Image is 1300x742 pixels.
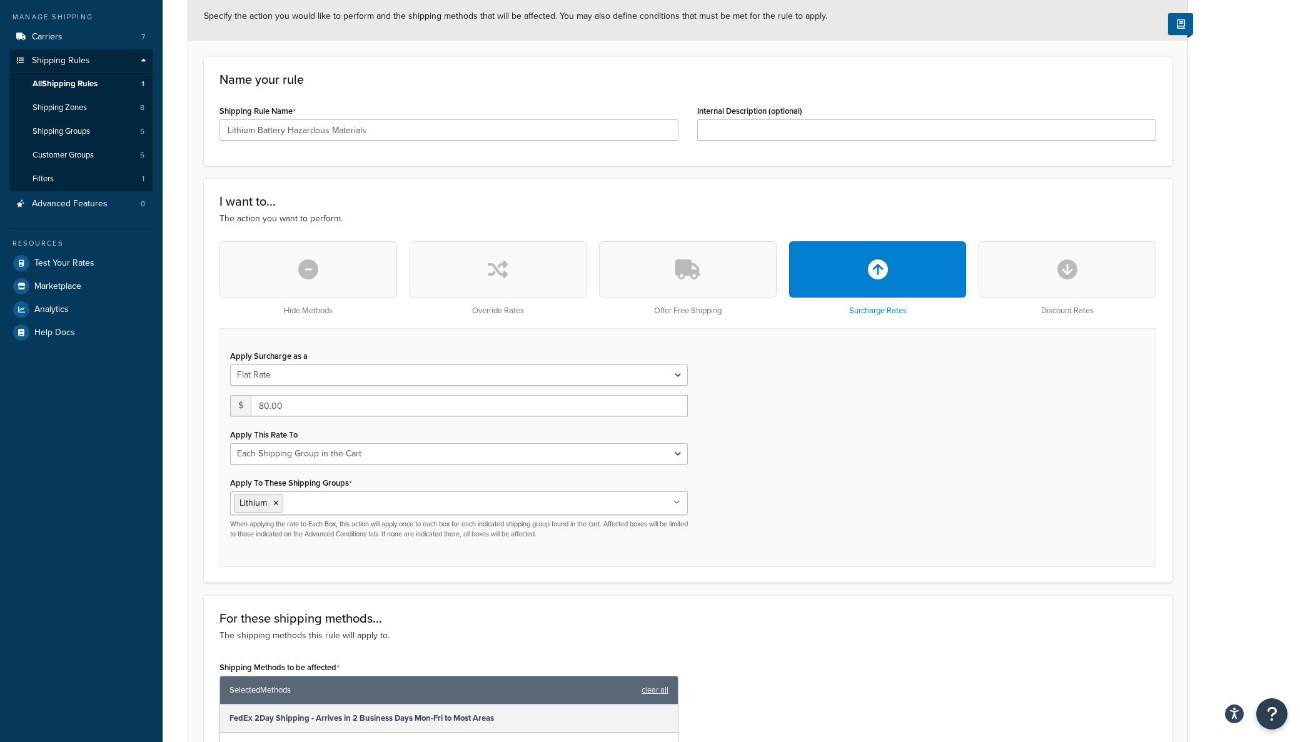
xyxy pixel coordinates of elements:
div: Offer Free Shipping [599,241,777,316]
label: Apply To These Shipping Groups [230,478,352,488]
span: Filters [33,174,54,184]
span: Help Docs [34,328,75,338]
span: 1 [141,79,144,89]
p: When applying the rate to Each Box, this action will apply once to each box for each indicated sh... [230,519,688,539]
button: Show Help Docs [1168,13,1193,35]
span: Specify the action you would like to perform and the shipping methods that will be affected. You ... [204,9,827,23]
a: Shipping Zones8 [9,96,153,119]
label: Shipping Rule Name [219,106,296,116]
label: Apply This Rate To [230,430,298,439]
h3: I want to... [219,194,1156,208]
span: 5 [140,126,144,137]
p: The action you want to perform. [219,212,1156,226]
label: Shipping Methods to be affected [219,663,340,673]
div: Resources [9,238,153,249]
li: Filters [9,168,153,191]
div: Surcharge Rates [789,241,967,316]
span: Carriers [32,32,63,43]
a: Filters1 [9,168,153,191]
li: Carriers [9,26,153,49]
div: Override Rates [410,241,587,316]
a: Shipping Groups5 [9,120,153,143]
span: Marketplace [34,281,81,292]
span: $ [230,395,251,416]
span: 8 [140,103,144,113]
span: Lithium [239,496,267,509]
span: All Shipping Rules [33,79,98,89]
li: Shipping Rules [9,49,153,192]
a: Customer Groups5 [9,144,153,167]
span: Selected Methods [229,681,635,699]
a: Analytics [9,298,153,321]
a: Shipping Rules [9,49,153,73]
button: Open Resource Center [1256,698,1287,729]
a: Test Your Rates [9,252,153,274]
span: Customer Groups [33,150,94,161]
label: Internal Description (optional) [697,106,802,116]
span: Shipping Rules [32,56,90,66]
span: Advanced Features [32,199,108,209]
span: 1 [142,174,144,184]
span: Shipping Groups [33,126,90,137]
span: Analytics [34,304,69,315]
label: Apply Surcharge as a [230,351,308,361]
h3: Name your rule [219,73,1156,86]
a: clear all [642,681,668,699]
li: Shipping Zones [9,96,153,119]
li: Customer Groups [9,144,153,167]
a: Marketplace [9,275,153,298]
a: Advanced Features0 [9,193,153,216]
span: Test Your Rates [34,258,94,269]
div: Hide Methods [219,241,397,316]
li: Shipping Groups [9,120,153,143]
li: Advanced Features [9,193,153,216]
span: 7 [141,32,145,43]
h3: For these shipping methods... [219,611,1156,625]
div: Manage Shipping [9,12,153,23]
a: Help Docs [9,321,153,344]
a: AllShipping Rules1 [9,73,153,96]
div: Discount Rates [979,241,1156,316]
p: The shipping methods this rule will apply to. [219,629,1156,643]
span: 5 [140,150,144,161]
span: Shipping Zones [33,103,87,113]
span: 0 [141,199,145,209]
a: Carriers7 [9,26,153,49]
div: FedEx 2Day Shipping - Arrives in 2 Business Days Mon-Fri to Most Areas [220,704,678,733]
